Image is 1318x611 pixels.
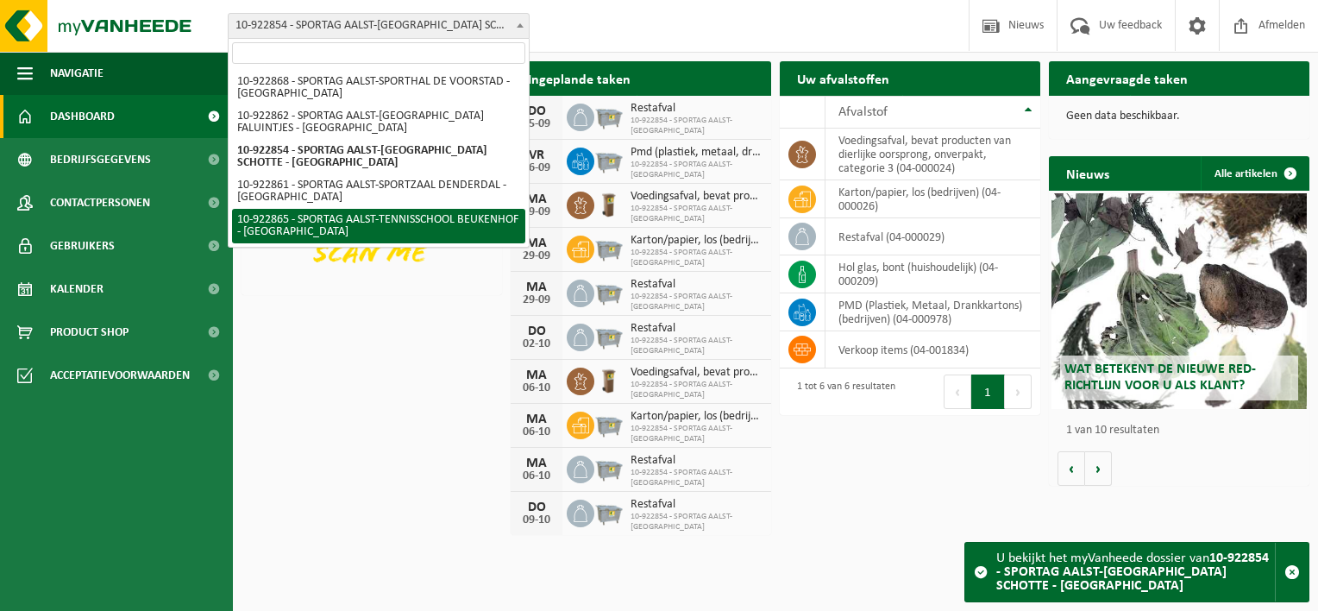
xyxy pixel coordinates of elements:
td: karton/papier, los (bedrijven) (04-000026) [825,180,1040,218]
span: Gebruikers [50,224,115,268]
img: WB-2500-GAL-GY-04 [594,101,624,130]
span: 10-922854 - SPORTAG AALST-[GEOGRAPHIC_DATA] [631,204,763,224]
span: Karton/papier, los (bedrijven) [631,410,763,424]
div: 06-10 [519,382,554,394]
img: WB-2500-GAL-GY-04 [594,277,624,306]
a: Alle artikelen [1201,156,1308,191]
div: MA [519,280,554,294]
h2: Aangevraagde taken [1049,61,1205,95]
button: 1 [971,375,1005,409]
span: 10-922854 - SPORTAG AALST-[GEOGRAPHIC_DATA] [631,248,763,268]
div: 1 tot 6 van 6 resultaten [788,373,895,411]
h2: Ingeplande taken [511,61,648,95]
div: 02-10 [519,338,554,350]
img: WB-2500-GAL-GY-04 [594,321,624,350]
span: Pmd (plastiek, metaal, drankkartons) (bedrijven) [631,146,763,160]
li: 10-922868 - SPORTAG AALST-SPORTHAL DE VOORSTAD - [GEOGRAPHIC_DATA] [232,71,525,105]
span: 10-922854 - SPORTAG AALST-SPORTWIJK SCHOTTE - EREMBODEGEM [229,14,529,38]
span: Restafval [631,498,763,512]
span: 10-922854 - SPORTAG AALST-[GEOGRAPHIC_DATA] [631,380,763,400]
strong: 10-922854 - SPORTAG AALST-[GEOGRAPHIC_DATA] SCHOTTE - [GEOGRAPHIC_DATA] [996,551,1269,593]
p: 1 van 10 resultaten [1066,425,1301,437]
span: 10-922854 - SPORTAG AALST-[GEOGRAPHIC_DATA] [631,424,763,444]
li: 10-922854 - SPORTAG AALST-[GEOGRAPHIC_DATA] SCHOTTE - [GEOGRAPHIC_DATA] [232,140,525,174]
img: WB-2500-GAL-GY-04 [594,497,624,526]
span: Restafval [631,102,763,116]
button: Vorige [1058,451,1085,486]
td: voedingsafval, bevat producten van dierlijke oorsprong, onverpakt, categorie 3 (04-000024) [825,129,1040,180]
p: Geen data beschikbaar. [1066,110,1292,123]
div: MA [519,413,554,426]
span: 10-922854 - SPORTAG AALST-[GEOGRAPHIC_DATA] [631,512,763,532]
li: 10-922862 - SPORTAG AALST-[GEOGRAPHIC_DATA] FALUINTJES - [GEOGRAPHIC_DATA] [232,105,525,140]
img: WB-0140-HPE-BN-01 [594,189,624,218]
img: WB-2500-GAL-GY-01 [594,409,624,438]
span: Kalender [50,268,104,311]
span: 10-922854 - SPORTAG AALST-SPORTWIJK SCHOTTE - EREMBODEGEM [228,13,530,39]
img: WB-2500-GAL-GY-01 [594,145,624,174]
span: Navigatie [50,52,104,95]
span: Bedrijfsgegevens [50,138,151,181]
button: Next [1005,375,1032,409]
img: WB-2500-GAL-GY-01 [594,233,624,262]
span: 10-922854 - SPORTAG AALST-[GEOGRAPHIC_DATA] [631,336,763,356]
div: DO [519,324,554,338]
li: 10-922861 - SPORTAG AALST-SPORTZAAL DENDERDAL - [GEOGRAPHIC_DATA] [232,174,525,209]
div: DO [519,501,554,514]
span: Voedingsafval, bevat producten van dierlijke oorsprong, onverpakt, categorie 3 [631,366,763,380]
div: 29-09 [519,250,554,262]
span: 10-922854 - SPORTAG AALST-[GEOGRAPHIC_DATA] [631,116,763,136]
span: Contactpersonen [50,181,150,224]
td: PMD (Plastiek, Metaal, Drankkartons) (bedrijven) (04-000978) [825,293,1040,331]
li: 10-922865 - SPORTAG AALST-TENNISSCHOOL BEUKENHOF - [GEOGRAPHIC_DATA] [232,209,525,243]
span: Product Shop [50,311,129,354]
span: Karton/papier, los (bedrijven) [631,234,763,248]
div: U bekijkt het myVanheede dossier van [996,543,1275,602]
td: verkoop items (04-001834) [825,331,1040,368]
span: Voedingsafval, bevat producten van dierlijke oorsprong, onverpakt, categorie 3 [631,190,763,204]
div: 09-10 [519,514,554,526]
span: Restafval [631,322,763,336]
div: 25-09 [519,118,554,130]
div: MA [519,192,554,206]
h2: Nieuws [1049,156,1127,190]
div: 06-10 [519,426,554,438]
td: hol glas, bont (huishoudelijk) (04-000209) [825,255,1040,293]
h2: Uw afvalstoffen [780,61,907,95]
img: WB-2500-GAL-GY-04 [594,453,624,482]
td: restafval (04-000029) [825,218,1040,255]
div: 26-09 [519,162,554,174]
button: Volgende [1085,451,1112,486]
span: Acceptatievoorwaarden [50,354,190,397]
div: 29-09 [519,206,554,218]
div: MA [519,236,554,250]
div: MA [519,368,554,382]
span: Dashboard [50,95,115,138]
div: 29-09 [519,294,554,306]
span: Afvalstof [838,105,888,119]
div: MA [519,457,554,470]
span: Restafval [631,454,763,468]
span: Restafval [631,278,763,292]
div: 06-10 [519,470,554,482]
span: Wat betekent de nieuwe RED-richtlijn voor u als klant? [1064,362,1256,393]
span: 10-922854 - SPORTAG AALST-[GEOGRAPHIC_DATA] [631,160,763,180]
span: 10-922854 - SPORTAG AALST-[GEOGRAPHIC_DATA] [631,292,763,312]
span: 10-922854 - SPORTAG AALST-[GEOGRAPHIC_DATA] [631,468,763,488]
a: Wat betekent de nieuwe RED-richtlijn voor u als klant? [1051,193,1307,409]
div: VR [519,148,554,162]
div: DO [519,104,554,118]
img: WB-0140-HPE-BN-01 [594,365,624,394]
button: Previous [944,375,971,409]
